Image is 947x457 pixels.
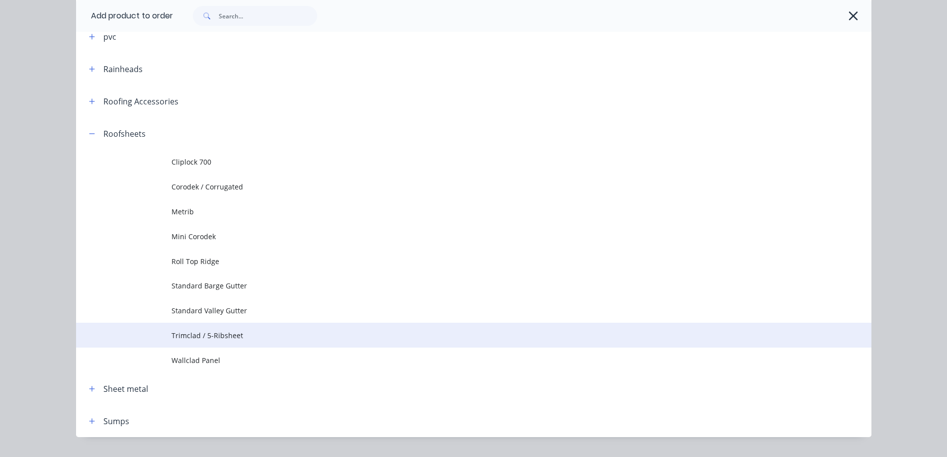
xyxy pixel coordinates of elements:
[172,280,731,291] span: Standard Barge Gutter
[172,231,731,242] span: Mini Corodek
[103,383,148,395] div: Sheet metal
[172,157,731,167] span: Cliplock 700
[103,31,116,43] div: pvc
[103,415,129,427] div: Sumps
[172,206,731,217] span: Metrib
[103,128,146,140] div: Roofsheets
[172,182,731,192] span: Corodek / Corrugated
[103,95,178,107] div: Roofing Accessories
[172,305,731,316] span: Standard Valley Gutter
[219,6,317,26] input: Search...
[172,355,731,366] span: Wallclad Panel
[103,63,143,75] div: Rainheads
[172,330,731,341] span: Trimclad / 5-Ribsheet
[172,256,731,267] span: Roll Top Ridge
